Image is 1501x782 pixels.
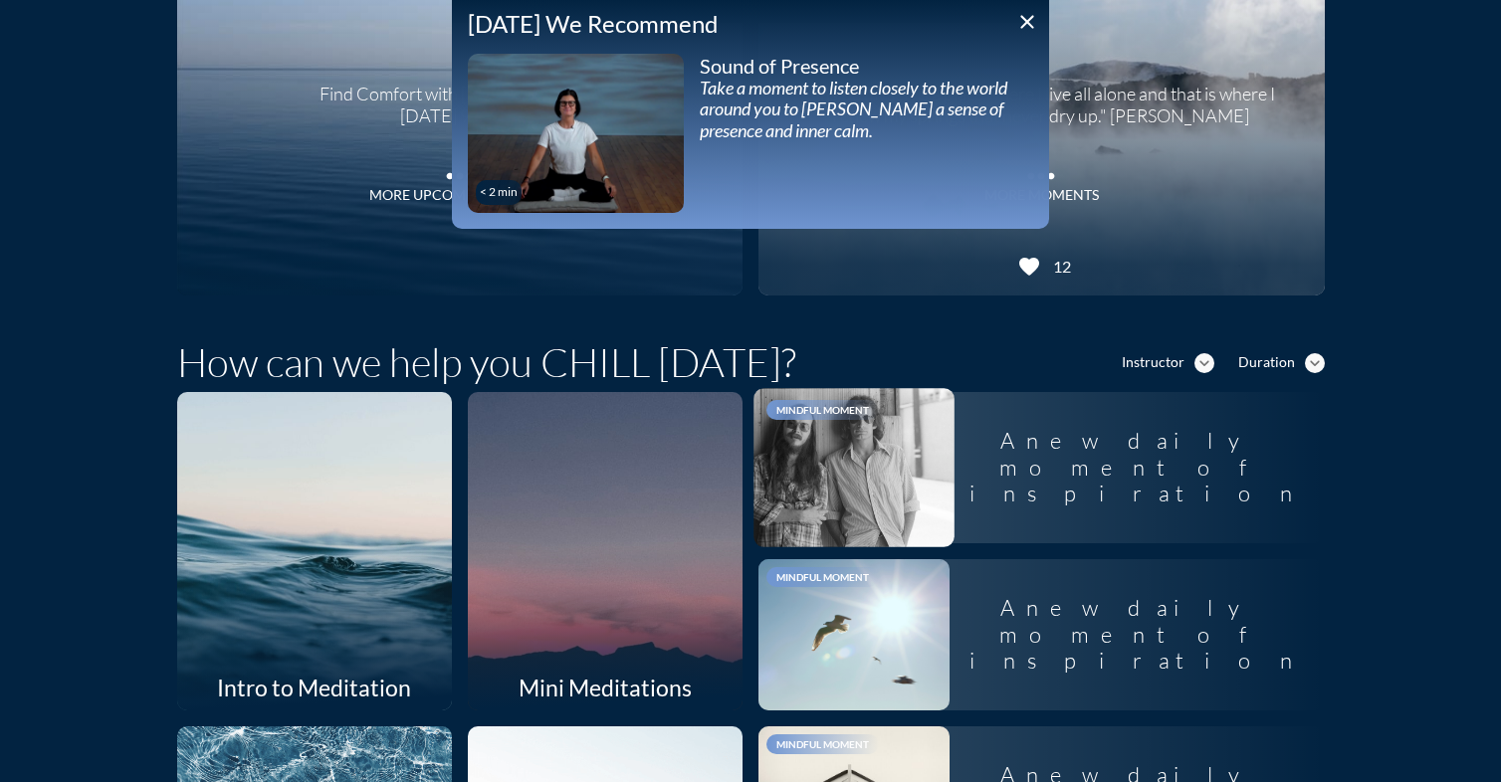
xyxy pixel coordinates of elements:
div: 12 [1046,257,1071,276]
i: expand_more [1305,353,1325,373]
div: A new daily moment of inspiration [950,579,1325,689]
span: Mindful Moment [776,738,869,750]
span: Mindful Moment [776,571,869,583]
i: close [1015,10,1039,34]
div: Duration [1238,354,1295,371]
div: Sound of Presence [700,54,1033,78]
i: favorite [1017,255,1041,279]
div: Instructor [1122,354,1184,371]
i: expand_more [1194,353,1214,373]
div: More Upcoming Classes [369,187,549,204]
div: A new daily moment of inspiration [950,412,1325,522]
h1: How can we help you CHILL [DATE]? [177,338,796,386]
div: Mini Meditations [468,665,743,710]
div: [DATE] We Recommend [468,10,1033,39]
div: Find Comfort with [PERSON_NAME] [320,69,600,105]
i: more_horiz [440,156,480,186]
div: < 2 min [480,185,518,199]
div: Intro to Meditation [177,665,452,710]
span: Mindful Moment [776,404,869,416]
div: Take a moment to listen closely to the world around you to [PERSON_NAME] a sense of presence and ... [700,78,1033,142]
div: [DATE] 9:00 am [320,105,600,127]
